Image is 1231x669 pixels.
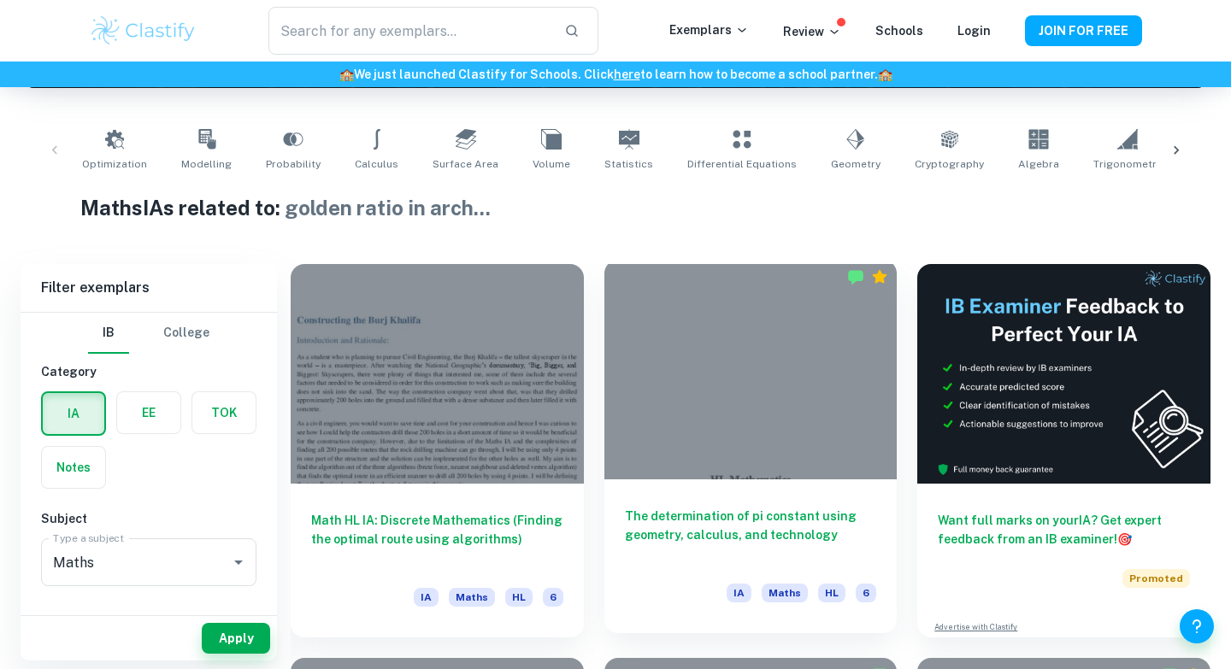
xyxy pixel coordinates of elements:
span: Optimization [82,156,147,172]
span: Probability [266,156,321,172]
h6: Subject [41,509,256,528]
div: Filter type choice [88,313,209,354]
span: Promoted [1122,569,1190,588]
a: Math HL IA: Discrete Mathematics (Finding the optimal route using algorithms)IAMathsHL6 [291,264,584,637]
h6: Filter exemplars [21,264,277,312]
a: Want full marks on yourIA? Get expert feedback from an IB examiner!PromotedAdvertise with Clastify [917,264,1210,637]
span: Calculus [355,156,398,172]
span: Statistics [604,156,653,172]
span: 6 [543,588,563,607]
button: Apply [202,623,270,654]
button: EE [117,392,180,433]
span: Trigonometry [1093,156,1162,172]
img: Marked [847,268,864,285]
span: Geometry [831,156,881,172]
span: golden ratio in arch ... [285,196,491,220]
button: IB [88,313,129,354]
a: Login [957,24,991,38]
span: Volume [533,156,570,172]
a: here [614,67,640,81]
div: Premium [871,268,888,285]
h6: Math HL IA: Discrete Mathematics (Finding the optimal route using algorithms) [311,511,563,567]
p: Exemplars [669,21,749,39]
h1: Maths IAs related to: [80,192,1151,223]
h6: Want full marks on your IA ? Get expert feedback from an IB examiner! [938,511,1190,549]
button: Help and Feedback [1180,609,1214,643]
button: JOIN FOR FREE [1025,15,1142,46]
img: Thumbnail [917,264,1210,484]
span: 6 [856,584,876,602]
span: 🎯 [1117,532,1132,546]
span: Algebra [1018,156,1059,172]
button: Notes [42,447,105,488]
label: Type a subject [53,531,124,545]
button: College [163,313,209,354]
span: Surface Area [433,156,498,172]
span: Cryptography [915,156,984,172]
h6: Category [41,362,256,381]
p: Review [783,22,841,41]
h6: We just launched Clastify for Schools. Click to learn how to become a school partner. [3,65,1228,84]
span: 🏫 [339,67,354,81]
a: Schools [875,24,923,38]
button: IA [43,393,104,434]
span: Maths [449,588,495,607]
span: IA [727,584,751,602]
span: HL [818,584,845,602]
span: 🏫 [878,67,892,81]
span: IA [414,588,439,607]
h6: The determination of pi constant using geometry, calculus, and technology [625,507,877,563]
input: Search for any exemplars... [268,7,551,55]
button: Open [227,550,250,574]
a: The determination of pi constant using geometry, calculus, and technologyIAMathsHL6 [604,264,898,637]
button: TOK [192,392,256,433]
a: Advertise with Clastify [934,621,1017,633]
span: HL [505,588,533,607]
span: Differential Equations [687,156,797,172]
span: Modelling [181,156,232,172]
span: Maths [762,584,808,602]
img: Clastify logo [89,14,197,48]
